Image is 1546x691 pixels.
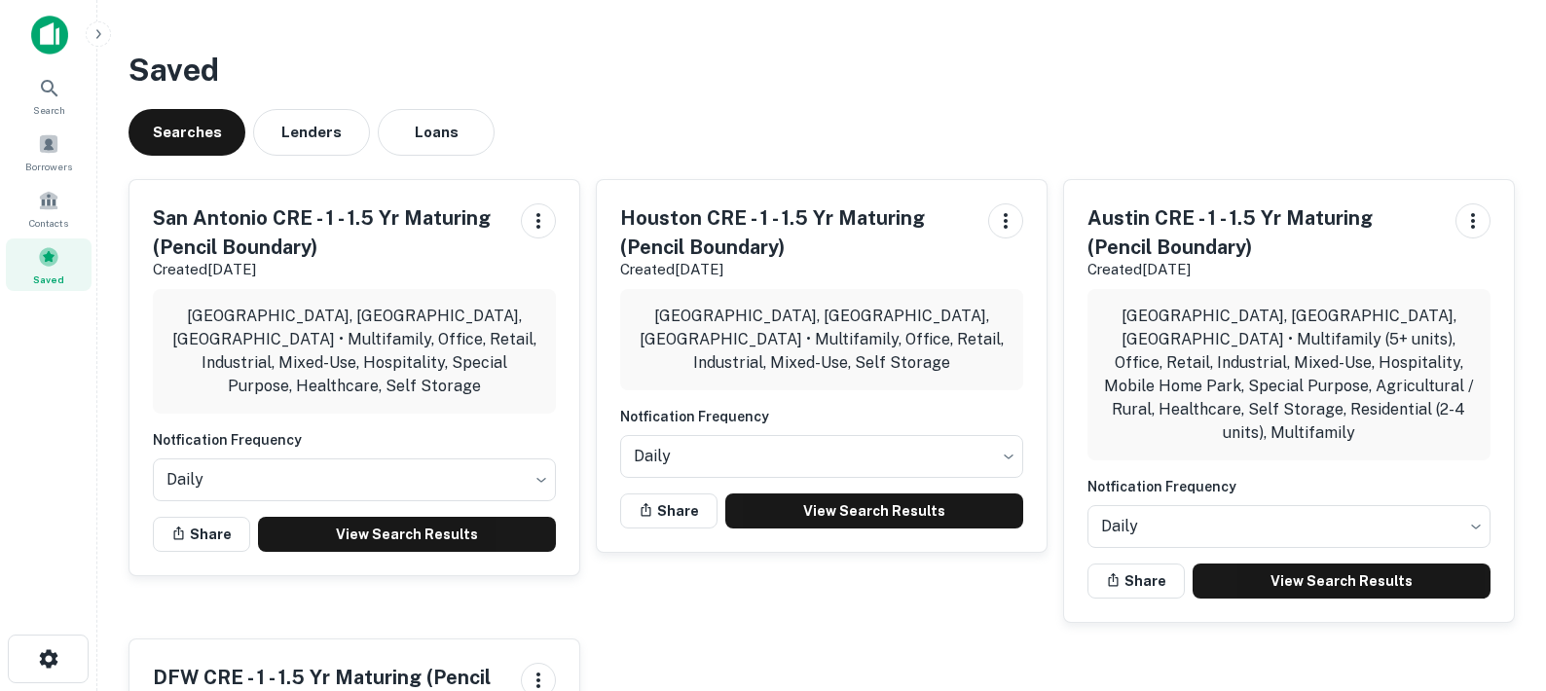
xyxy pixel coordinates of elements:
[1449,535,1546,629] iframe: Chat Widget
[153,517,250,552] button: Share
[29,215,68,231] span: Contacts
[378,109,495,156] button: Loans
[725,493,1023,528] a: View Search Results
[129,47,1515,93] h3: Saved
[129,109,245,156] button: Searches
[1087,499,1491,554] div: Without label
[1193,564,1491,599] a: View Search Results
[153,258,505,281] p: Created [DATE]
[1087,564,1185,599] button: Share
[636,305,1008,375] p: [GEOGRAPHIC_DATA], [GEOGRAPHIC_DATA], [GEOGRAPHIC_DATA] • Multifamily, Office, Retail, Industrial...
[1103,305,1475,445] p: [GEOGRAPHIC_DATA], [GEOGRAPHIC_DATA], [GEOGRAPHIC_DATA] • Multifamily (5+ units), Office, Retail,...
[25,159,72,174] span: Borrowers
[620,406,1023,427] h6: Notfication Frequency
[153,203,505,262] h5: San Antonio CRE - 1 - 1.5 Yr Maturing (Pencil Boundary)
[1087,476,1491,497] h6: Notfication Frequency
[33,272,64,287] span: Saved
[153,429,556,451] h6: Notfication Frequency
[620,493,718,528] button: Share
[153,453,556,507] div: Without label
[1087,203,1440,262] h5: Austin CRE - 1 - 1.5 Yr Maturing (Pencil Boundary)
[33,102,65,118] span: Search
[168,305,540,398] p: [GEOGRAPHIC_DATA], [GEOGRAPHIC_DATA], [GEOGRAPHIC_DATA] • Multifamily, Office, Retail, Industrial...
[6,182,92,235] a: Contacts
[6,238,92,291] a: Saved
[6,126,92,178] a: Borrowers
[620,203,973,262] h5: Houston CRE - 1 - 1.5 Yr Maturing (Pencil Boundary)
[31,16,68,55] img: capitalize-icon.png
[620,258,973,281] p: Created [DATE]
[620,429,1023,484] div: Without label
[253,109,370,156] button: Lenders
[6,69,92,122] a: Search
[1087,258,1440,281] p: Created [DATE]
[258,517,556,552] a: View Search Results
